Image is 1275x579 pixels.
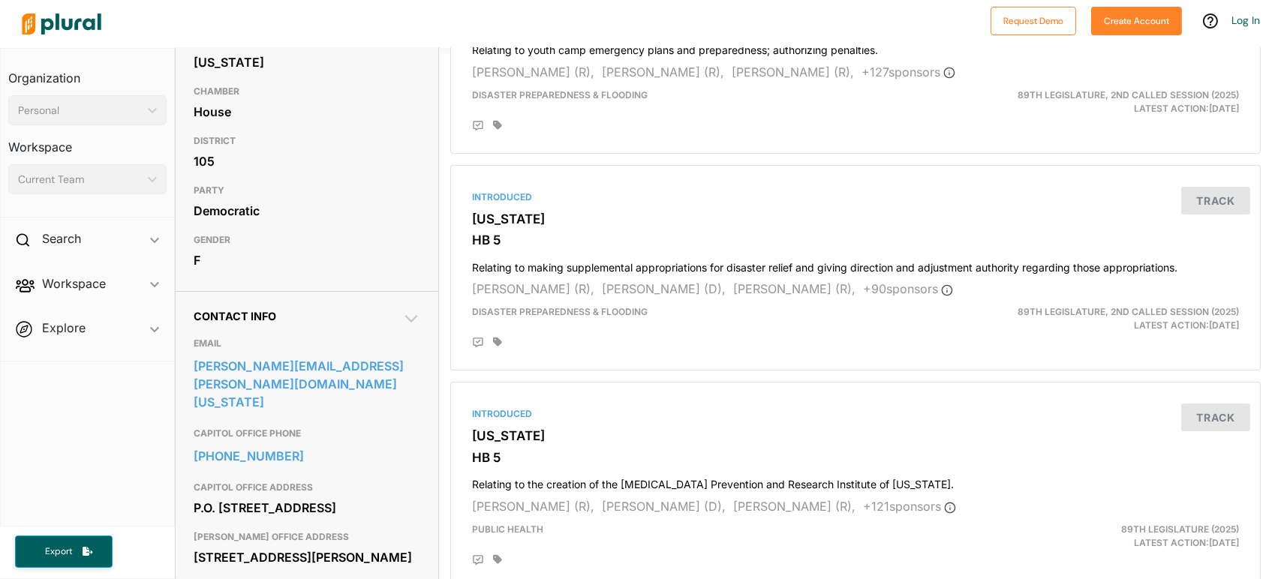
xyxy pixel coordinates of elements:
[493,554,502,565] div: Add tags
[8,125,167,158] h3: Workspace
[1091,7,1182,35] button: Create Account
[472,523,543,535] span: Public Health
[194,100,419,123] div: House
[1231,13,1260,27] a: Log In
[194,150,419,172] div: 105
[991,12,1076,28] a: Request Demo
[472,450,1239,465] h3: HB 5
[493,120,502,130] div: Add tags
[602,499,726,514] span: [PERSON_NAME] (D),
[194,181,419,199] h3: PARTY
[472,190,1239,204] div: Introduced
[472,499,594,514] span: [PERSON_NAME] (R),
[8,56,167,89] h3: Organization
[987,523,1250,550] div: Latest Action: [DATE]
[987,305,1250,332] div: Latest Action: [DATE]
[194,82,419,100] h3: CHAMBER
[194,231,419,249] h3: GENDER
[194,528,419,546] h3: [PERSON_NAME] OFFICE ADDRESS
[1018,306,1239,317] span: 89th Legislature, 2nd Called Session (2025)
[472,337,484,349] div: Add Position Statement
[18,103,142,118] div: Personal
[602,64,724,79] span: [PERSON_NAME] (R),
[472,211,1239,226] h3: [US_STATE]
[472,471,1239,491] h4: Relating to the creation of the [MEDICAL_DATA] Prevention and Research Institute of [US_STATE].
[472,554,484,566] div: Add Position Statement
[42,230,81,247] h2: Search
[732,64,854,79] span: [PERSON_NAME] (R),
[1091,12,1182,28] a: Create Account
[733,281,856,296] span: [PERSON_NAME] (R),
[472,407,1239,421] div: Introduced
[602,281,726,296] span: [PERSON_NAME] (D),
[194,199,419,222] div: Democratic
[194,546,419,568] div: [STREET_ADDRESS][PERSON_NAME]
[472,428,1239,443] h3: [US_STATE]
[15,535,113,568] button: Export
[194,355,419,413] a: [PERSON_NAME][EMAIL_ADDRESS][PERSON_NAME][DOMAIN_NAME][US_STATE]
[194,445,419,467] a: [PHONE_NUMBER]
[987,88,1250,115] div: Latest Action: [DATE]
[1121,523,1239,535] span: 89th Legislature (2025)
[194,496,419,519] div: P.O. [STREET_ADDRESS]
[1181,187,1250,214] button: Track
[472,232,1239,247] h3: HB 5
[194,478,419,496] h3: CAPITOL OFFICE ADDRESS
[194,310,276,322] span: Contact Info
[194,334,419,352] h3: EMAIL
[863,499,956,514] span: + 121 sponsor s
[472,64,594,79] span: [PERSON_NAME] (R),
[733,499,856,514] span: [PERSON_NAME] (R),
[862,64,955,79] span: + 127 sponsor s
[991,7,1076,35] button: Request Demo
[194,51,419,73] div: [US_STATE]
[472,254,1239,274] h4: Relating to making supplemental appropriations for disaster relief and giving direction and adjus...
[18,172,142,187] div: Current Team
[1181,403,1250,431] button: Track
[194,132,419,150] h3: DISTRICT
[863,281,953,296] span: + 90 sponsor s
[35,545,83,558] span: Export
[1018,89,1239,100] span: 89th Legislature, 2nd Called Session (2025)
[472,89,648,100] span: Disaster Preparedness & Flooding
[472,281,594,296] span: [PERSON_NAME] (R),
[194,424,419,442] h3: CAPITOL OFFICE PHONE
[493,337,502,347] div: Add tags
[194,249,419,271] div: F
[472,120,484,132] div: Add Position Statement
[472,306,648,317] span: Disaster Preparedness & Flooding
